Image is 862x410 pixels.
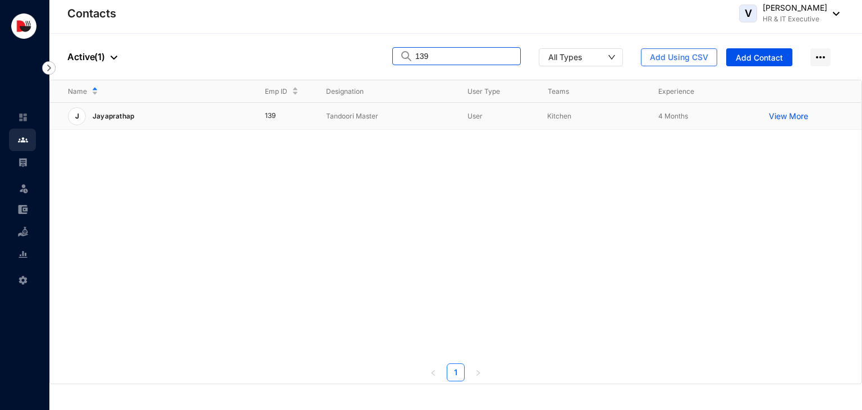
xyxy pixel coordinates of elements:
[111,56,117,60] img: dropdown-black.8e83cc76930a90b1a4fdb6d089b7bf3a.svg
[18,157,28,167] img: payroll-unselected.b590312f920e76f0c668.svg
[9,151,36,174] li: Payroll
[18,249,28,259] img: report-unselected.e6a6b4230fc7da01f883.svg
[9,243,36,266] li: Reports
[11,13,36,39] img: logo
[415,48,513,65] input: Search
[640,80,751,103] th: Experience
[18,204,28,215] img: expense-unselected.2edcf0507c847f3e9e96.svg
[763,2,827,13] p: [PERSON_NAME]
[430,370,437,376] span: left
[9,198,36,221] li: Expenses
[658,112,688,120] span: 4 Months
[18,135,28,145] img: people.b0bd17028ad2877b116a.svg
[247,80,309,103] th: Emp ID
[467,112,483,120] span: User
[745,8,752,19] span: V
[75,113,79,120] span: J
[9,129,36,151] li: Contacts
[810,48,831,66] img: more-horizontal.eedb2faff8778e1aceccc67cc90ae3cb.svg
[326,111,450,122] p: Tandoori Master
[42,61,56,75] img: nav-icon-right.af6afadce00d159da59955279c43614e.svg
[450,80,529,103] th: User Type
[726,48,792,66] button: Add Contact
[447,364,464,381] a: 1
[86,107,139,125] p: Jayaprathap
[308,80,450,103] th: Designation
[469,363,487,381] li: Next Page
[68,86,87,97] span: Name
[539,48,623,66] button: All Types
[650,52,708,63] span: Add Using CSV
[424,363,442,381] li: Previous Page
[9,106,36,129] li: Home
[67,6,116,21] p: Contacts
[67,50,117,63] p: Active ( 1 )
[827,12,840,16] img: dropdown-black.8e83cc76930a90b1a4fdb6d089b7bf3a.svg
[18,183,29,194] img: leave-unselected.2934df6273408c3f84d9.svg
[18,112,28,122] img: home-unselected.a29eae3204392db15eaf.svg
[763,13,827,25] p: HR & IT Executive
[736,52,783,63] span: Add Contact
[608,53,616,61] span: down
[18,275,28,285] img: settings-unselected.1febfda315e6e19643a1.svg
[769,111,814,122] a: View More
[548,51,582,62] div: All Types
[247,103,309,130] td: 139
[9,221,36,243] li: Loan
[424,363,442,381] button: left
[265,86,287,97] span: Emp ID
[18,227,28,237] img: loan-unselected.d74d20a04637f2d15ab5.svg
[447,363,465,381] li: 1
[469,363,487,381] button: right
[547,111,640,122] p: Kitchen
[400,51,413,62] img: search.8ce656024d3affaeffe32e5b30621cb7.svg
[641,48,717,66] button: Add Using CSV
[475,370,482,376] span: right
[530,80,640,103] th: Teams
